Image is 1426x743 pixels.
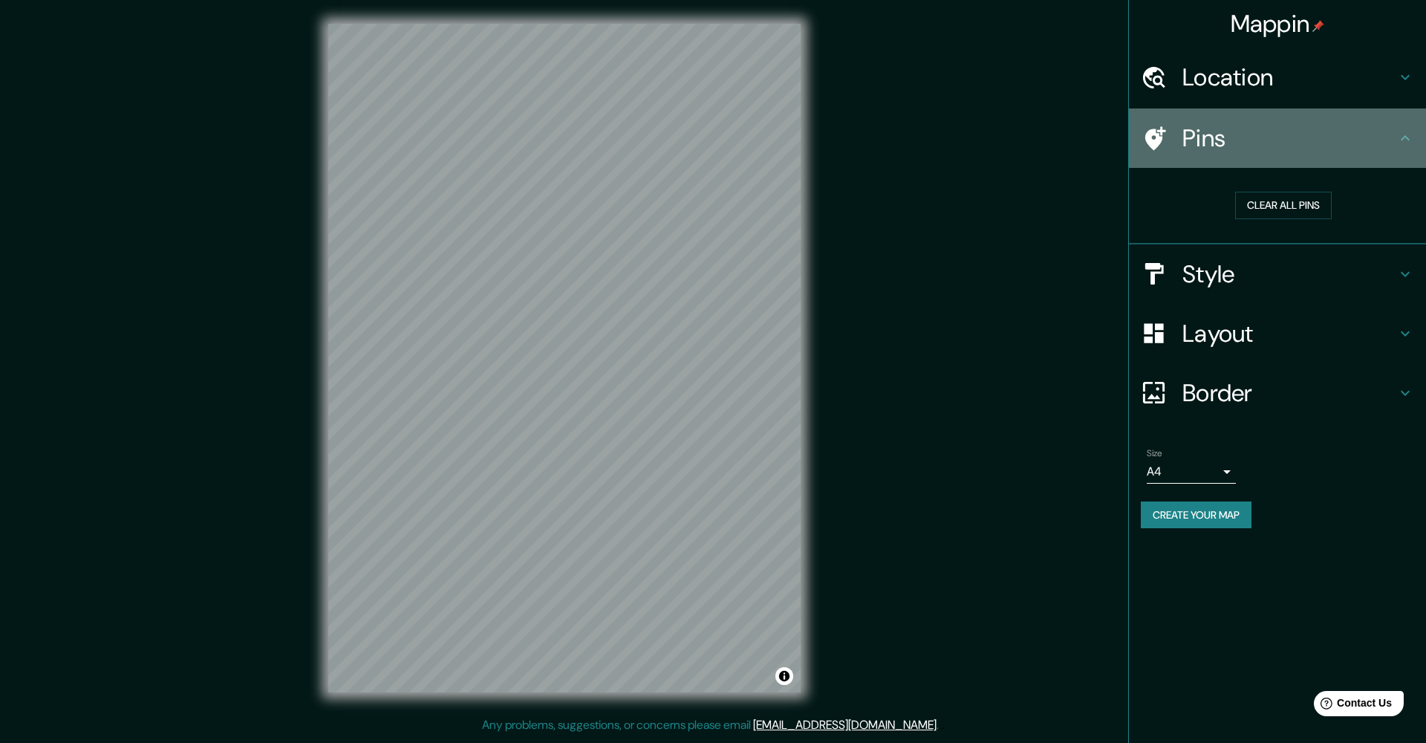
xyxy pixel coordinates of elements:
canvas: Map [328,24,801,692]
div: . [941,716,944,734]
div: Location [1129,48,1426,107]
label: Size [1147,447,1162,459]
iframe: Help widget launcher [1294,685,1410,727]
div: Layout [1129,304,1426,363]
img: pin-icon.png [1312,20,1324,32]
div: A4 [1147,460,1236,484]
h4: Pins [1182,123,1396,153]
div: Pins [1129,108,1426,168]
a: [EMAIL_ADDRESS][DOMAIN_NAME] [753,717,937,733]
h4: Location [1182,62,1396,92]
p: Any problems, suggestions, or concerns please email . [482,716,939,734]
h4: Border [1182,378,1396,408]
h4: Layout [1182,319,1396,348]
h4: Mappin [1231,9,1325,39]
div: Style [1129,244,1426,304]
div: . [939,716,941,734]
div: Border [1129,363,1426,423]
button: Toggle attribution [775,667,793,685]
button: Create your map [1141,502,1251,529]
h4: Style [1182,259,1396,289]
button: Clear all pins [1235,192,1332,219]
